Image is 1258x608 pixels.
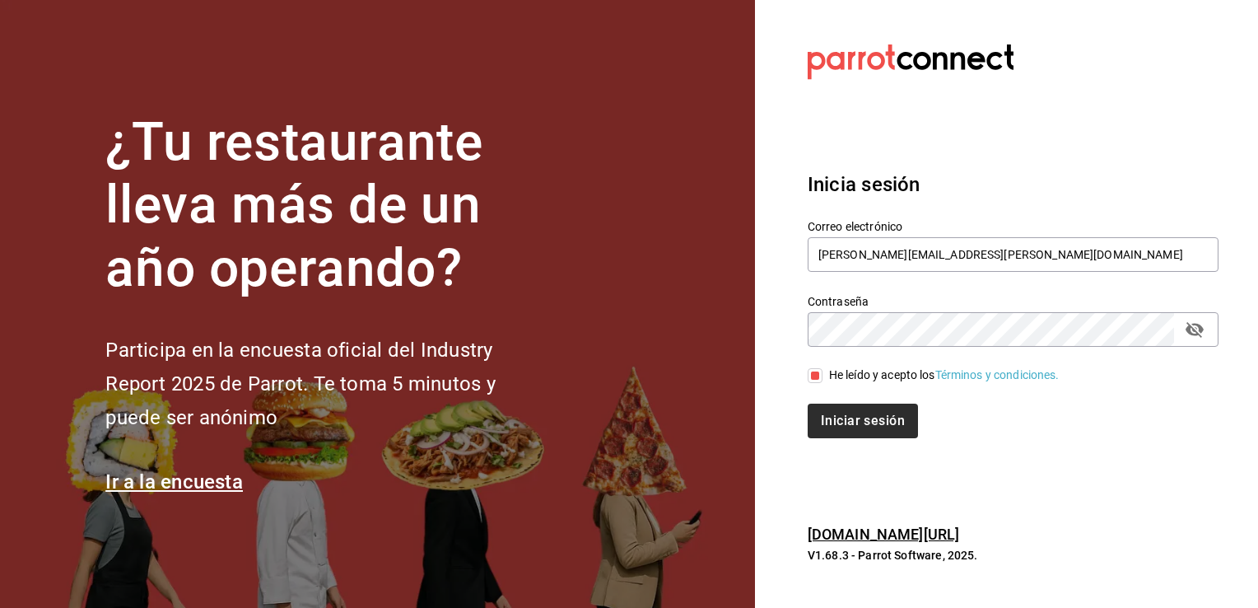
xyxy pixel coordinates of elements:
[829,367,1060,384] div: He leído y acepto los
[935,368,1060,381] a: Términos y condiciones.
[1181,316,1209,344] button: passwordField
[105,334,550,434] h2: Participa en la encuesta oficial del Industry Report 2025 de Parrot. Te toma 5 minutos y puede se...
[808,220,1218,232] label: Correo electrónico
[105,111,550,301] h1: ¿Tu restaurante lleva más de un año operando?
[808,295,1218,306] label: Contraseña
[808,547,1218,564] p: V1.68.3 - Parrot Software, 2025.
[808,526,959,543] a: [DOMAIN_NAME][URL]
[808,237,1218,272] input: Ingresa tu correo electrónico
[105,470,243,493] a: Ir a la encuesta
[808,170,1218,199] h3: Inicia sesión
[808,404,918,438] button: Iniciar sesión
